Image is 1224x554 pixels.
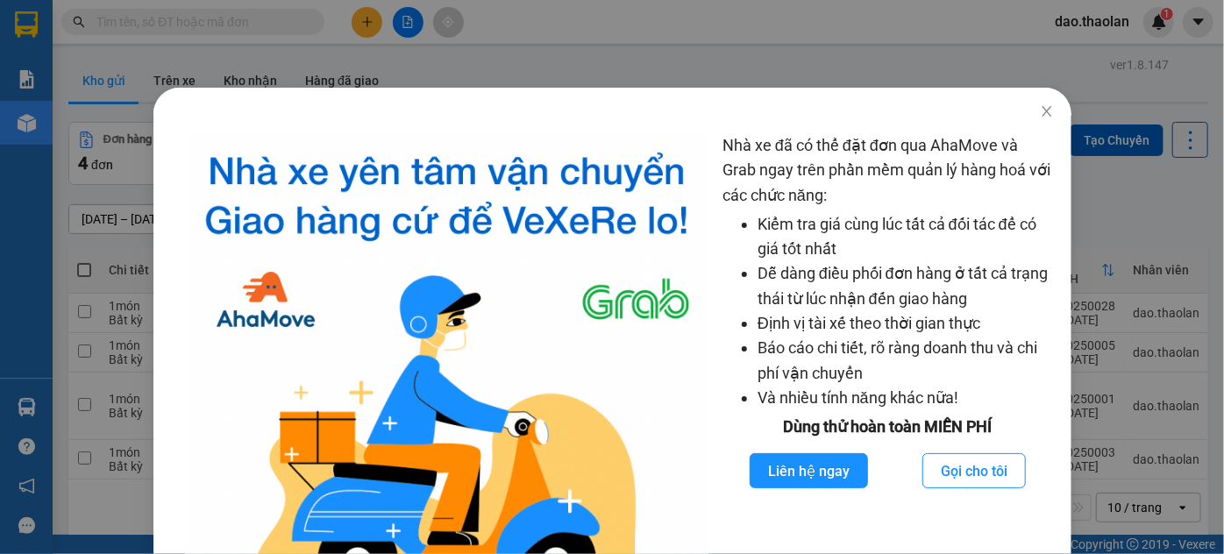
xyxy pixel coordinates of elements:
li: Dễ dàng điều phối đơn hàng ở tất cả trạng thái từ lúc nhận đến giao hàng [758,261,1054,311]
li: Định vị tài xế theo thời gian thực [758,311,1054,336]
button: Close [1022,88,1071,137]
li: Và nhiều tính năng khác nữa! [758,386,1054,410]
button: Liên hệ ngay [750,453,868,488]
li: Báo cáo chi tiết, rõ ràng doanh thu và chi phí vận chuyển [758,336,1054,386]
span: Gọi cho tôi [941,460,1007,482]
button: Gọi cho tôi [922,453,1026,488]
li: Kiểm tra giá cùng lúc tất cả đối tác để có giá tốt nhất [758,212,1054,262]
span: Liên hệ ngay [768,460,850,482]
span: close [1040,104,1054,118]
div: Dùng thử hoàn toàn MIỄN PHÍ [722,415,1054,439]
